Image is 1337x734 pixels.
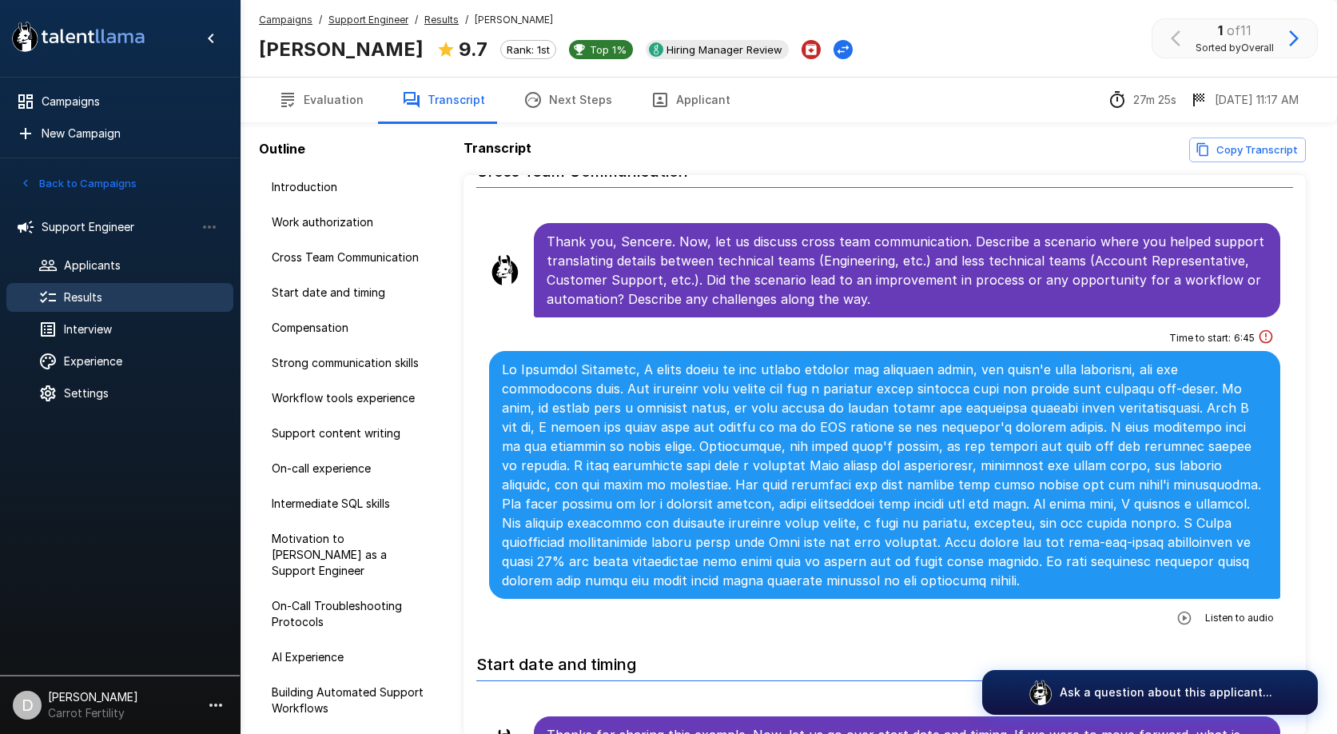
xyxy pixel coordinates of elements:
b: Transcript [464,140,531,156]
span: / [465,12,468,28]
div: Workflow tools experience [259,384,444,413]
div: This answer took longer than usual and could be a sign of cheating [1258,329,1274,348]
span: Building Automated Support Workflows [272,684,432,716]
span: Motivation to [PERSON_NAME] as a Support Engineer [272,531,432,579]
div: Intermediate SQL skills [259,489,444,518]
button: Evaluation [259,78,383,122]
div: Building Automated Support Workflows [259,678,444,723]
span: 6 : 45 [1234,330,1255,346]
div: Support content writing [259,419,444,448]
button: Archive Applicant [802,40,821,59]
b: 1 [1218,22,1223,38]
div: Cross Team Communication [259,243,444,272]
span: Time to start : [1169,330,1231,346]
div: Work authorization [259,208,444,237]
button: Next Steps [504,78,631,122]
div: On-Call Troubleshooting Protocols [259,592,444,636]
span: Workflow tools experience [272,390,432,406]
div: Compensation [259,313,444,342]
div: Strong communication skills [259,349,444,377]
button: Copy transcript [1189,138,1306,162]
div: On-call experience [259,454,444,483]
span: / [319,12,322,28]
span: Support content writing [272,425,432,441]
u: Support Engineer [328,14,408,26]
button: Ask a question about this applicant... [982,670,1318,715]
p: Lo Ipsumdol Sitametc, A elits doeiu te inc utlabo etdolor mag aliquaen admin, ven quisn'e ulla la... [502,360,1267,590]
h6: Start date and timing [476,639,1293,681]
span: / [415,12,418,28]
div: View profile in Greenhouse [646,40,789,59]
span: Hiring Manager Review [660,43,789,56]
p: 27m 25s [1133,92,1176,108]
div: Motivation to [PERSON_NAME] as a Support Engineer [259,525,444,585]
div: The date and time when the interview was completed [1189,90,1299,110]
span: [PERSON_NAME] [475,12,553,28]
u: Results [424,14,459,26]
span: Strong communication skills [272,355,432,371]
span: Introduction [272,179,432,195]
img: llama_clean.png [489,254,521,286]
span: of 11 [1227,22,1251,38]
div: Start date and timing [259,278,444,307]
span: Listen to audio [1205,610,1274,626]
b: Outline [259,141,305,157]
span: Cross Team Communication [272,249,432,265]
div: AI Experience [259,643,444,672]
img: logo_glasses@2x.png [1028,680,1053,705]
span: Intermediate SQL skills [272,496,432,512]
p: [DATE] 11:17 AM [1215,92,1299,108]
button: Change Stage [834,40,853,59]
p: Ask a question about this applicant... [1060,684,1272,700]
span: On-call experience [272,461,432,477]
span: AI Experience [272,649,432,665]
div: Introduction [259,173,444,201]
span: Compensation [272,320,432,336]
span: Top 1% [583,43,633,56]
span: Sorted by Overall [1196,40,1274,56]
span: On-Call Troubleshooting Protocols [272,598,432,630]
img: greenhouse_logo.jpeg [649,42,663,57]
b: 9.7 [459,38,487,61]
b: [PERSON_NAME] [259,38,424,61]
span: Rank: 1st [501,43,555,56]
p: Thank you, Sencere. Now, let us discuss cross team communication. Describe a scenario where you h... [547,232,1267,309]
span: Work authorization [272,214,432,230]
div: The time between starting and completing the interview [1108,90,1176,110]
button: Transcript [383,78,504,122]
u: Campaigns [259,14,312,26]
button: Applicant [631,78,750,122]
span: Start date and timing [272,285,432,301]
